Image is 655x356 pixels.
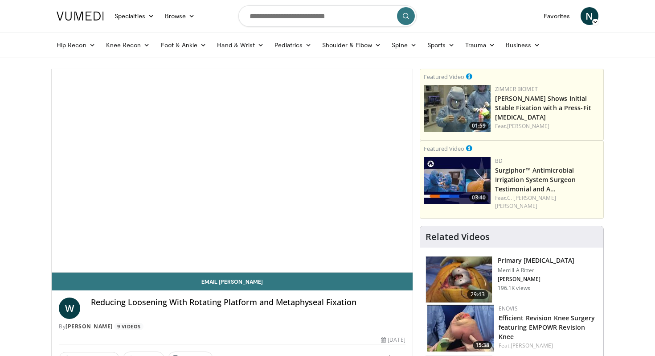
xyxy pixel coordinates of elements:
[238,5,417,27] input: Search topics, interventions
[499,314,595,341] a: Efficient Revision Knee Surgery featuring EMPOWR Revision Knee
[538,7,575,25] a: Favorites
[473,341,492,349] span: 15:38
[52,273,413,290] a: Email [PERSON_NAME]
[427,305,494,352] a: 15:38
[495,194,600,210] div: Feat.
[424,73,464,81] small: Featured Video
[460,36,500,54] a: Trauma
[495,157,503,165] a: BD
[101,36,156,54] a: Knee Recon
[59,323,405,331] div: By
[91,298,405,307] h4: Reducing Loosening With Rotating Platform and Metaphyseal Fixation
[424,157,491,204] a: 03:40
[498,267,574,274] p: Merrill A Ritter
[156,36,212,54] a: Foot & Ankle
[381,336,405,344] div: [DATE]
[160,7,201,25] a: Browse
[51,36,101,54] a: Hip Recon
[426,257,492,303] img: 297061_3.png.150x105_q85_crop-smart_upscale.jpg
[426,256,598,303] a: 29:43 Primary [MEDICAL_DATA] Merrill A Ritter [PERSON_NAME] 196.1K views
[269,36,317,54] a: Pediatrics
[317,36,386,54] a: Shoulder & Elbow
[500,36,546,54] a: Business
[498,285,530,292] p: 196.1K views
[109,7,160,25] a: Specialties
[469,194,488,202] span: 03:40
[424,157,491,204] img: 70422da6-974a-44ac-bf9d-78c82a89d891.150x105_q85_crop-smart_upscale.jpg
[498,256,574,265] h3: Primary [MEDICAL_DATA]
[495,122,600,130] div: Feat.
[507,122,549,130] a: [PERSON_NAME]
[495,85,538,93] a: Zimmer Biomet
[426,232,490,242] h4: Related Videos
[424,85,491,132] img: 6bc46ad6-b634-4876-a934-24d4e08d5fac.150x105_q85_crop-smart_upscale.jpg
[511,342,553,349] a: [PERSON_NAME]
[57,12,104,21] img: VuMedi Logo
[114,323,143,331] a: 9 Videos
[499,342,596,350] div: Feat.
[427,305,494,352] img: 2c6dc023-217a-48ee-ae3e-ea951bf834f3.150x105_q85_crop-smart_upscale.jpg
[59,298,80,319] a: W
[495,194,556,210] a: C. [PERSON_NAME] [PERSON_NAME]
[581,7,598,25] a: N
[424,145,464,153] small: Featured Video
[52,69,413,273] video-js: Video Player
[498,276,574,283] p: [PERSON_NAME]
[65,323,113,330] a: [PERSON_NAME]
[212,36,269,54] a: Hand & Wrist
[495,166,576,193] a: Surgiphor™ Antimicrobial Irrigation System Surgeon Testimonial and A…
[495,94,591,121] a: [PERSON_NAME] Shows Initial Stable Fixation with a Press-Fit [MEDICAL_DATA]
[424,85,491,132] a: 01:59
[422,36,460,54] a: Sports
[499,305,518,312] a: Enovis
[469,122,488,130] span: 01:59
[386,36,422,54] a: Spine
[467,290,488,299] span: 29:43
